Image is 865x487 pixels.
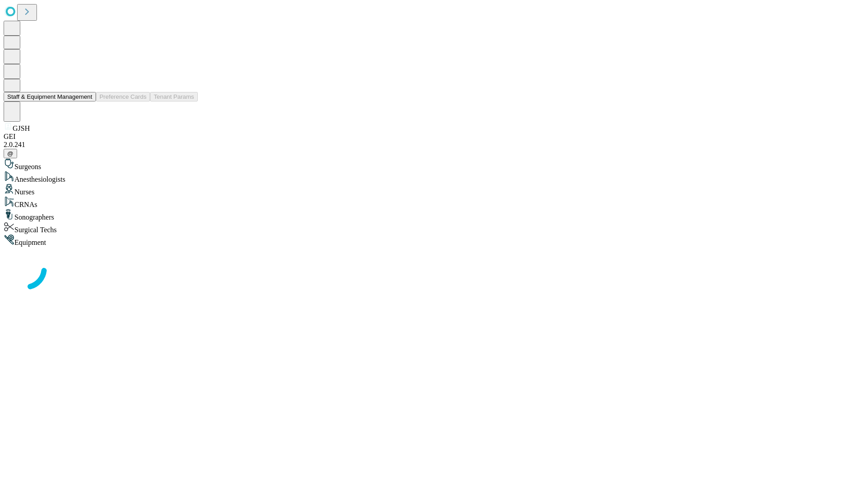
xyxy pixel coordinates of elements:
[4,171,861,184] div: Anesthesiologists
[4,234,861,247] div: Equipment
[7,150,14,157] span: @
[150,92,198,101] button: Tenant Params
[4,221,861,234] div: Surgical Techs
[96,92,150,101] button: Preference Cards
[4,133,861,141] div: GEI
[4,141,861,149] div: 2.0.241
[4,149,17,158] button: @
[4,92,96,101] button: Staff & Equipment Management
[4,196,861,209] div: CRNAs
[4,209,861,221] div: Sonographers
[4,184,861,196] div: Nurses
[13,124,30,132] span: GJSH
[4,158,861,171] div: Surgeons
